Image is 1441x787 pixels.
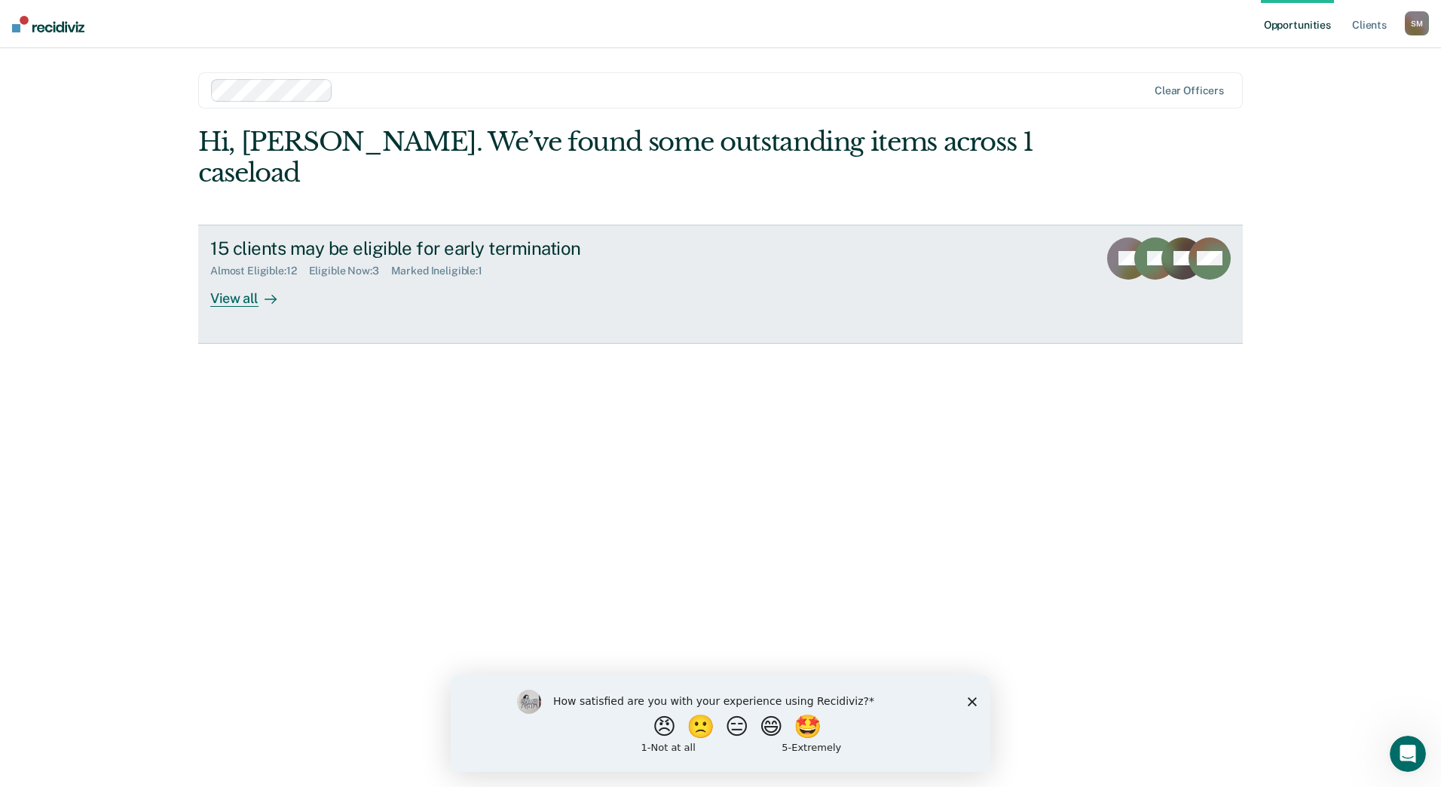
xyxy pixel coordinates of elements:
[1405,11,1429,35] div: S M
[210,237,739,259] div: 15 clients may be eligible for early termination
[1155,84,1224,97] div: Clear officers
[309,265,391,277] div: Eligible Now : 3
[391,265,494,277] div: Marked Ineligible : 1
[1390,736,1426,772] iframe: Intercom live chat
[451,675,990,772] iframe: Survey by Kim from Recidiviz
[198,127,1034,188] div: Hi, [PERSON_NAME]. We’ve found some outstanding items across 1 caseload
[12,16,84,32] img: Recidiviz
[1405,11,1429,35] button: SM
[210,265,309,277] div: Almost Eligible : 12
[198,225,1243,344] a: 15 clients may be eligible for early terminationAlmost Eligible:12Eligible Now:3Marked Ineligible...
[210,277,295,307] div: View all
